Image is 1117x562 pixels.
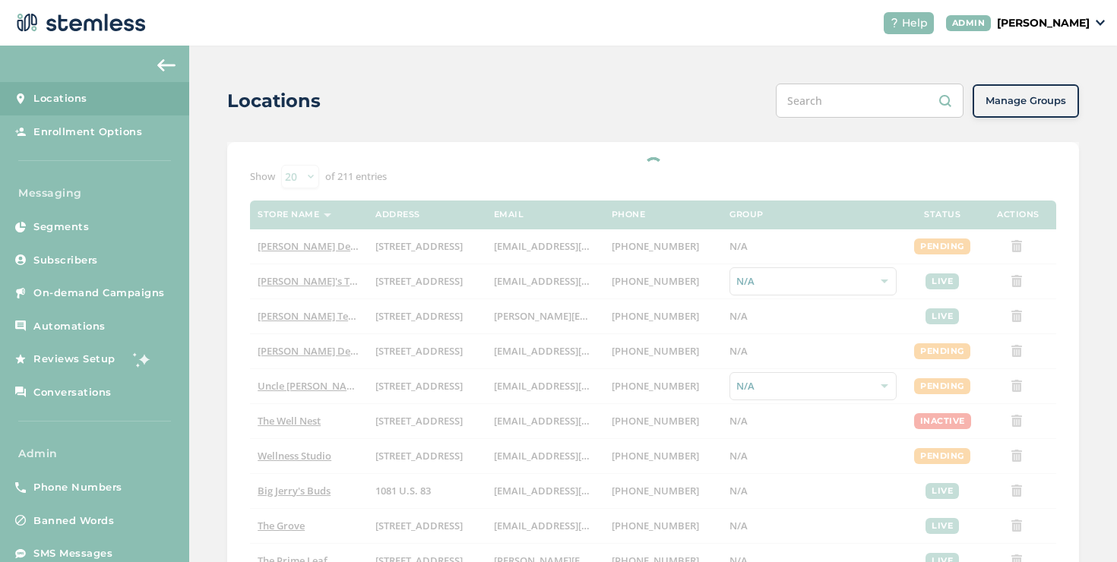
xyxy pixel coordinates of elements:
iframe: Chat Widget [1041,489,1117,562]
span: Phone Numbers [33,480,122,495]
img: icon-help-white-03924b79.svg [890,18,899,27]
img: icon-arrow-back-accent-c549486e.svg [157,59,176,71]
input: Search [776,84,964,118]
span: On-demand Campaigns [33,286,165,301]
img: logo-dark-0685b13c.svg [12,8,146,38]
span: Banned Words [33,513,114,529]
p: [PERSON_NAME] [997,15,1090,31]
span: Manage Groups [986,93,1066,109]
div: ADMIN [946,15,992,31]
h2: Locations [227,87,321,115]
span: Enrollment Options [33,125,142,140]
span: Help [902,15,928,31]
span: Reviews Setup [33,352,115,367]
img: glitter-stars-b7820f95.gif [127,344,157,374]
span: Conversations [33,385,112,400]
span: Automations [33,319,106,334]
span: Segments [33,219,89,235]
button: Manage Groups [973,84,1079,118]
span: SMS Messages [33,546,112,561]
img: icon_down-arrow-small-66adaf34.svg [1096,20,1105,26]
span: Locations [33,91,87,106]
span: Subscribers [33,253,98,268]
